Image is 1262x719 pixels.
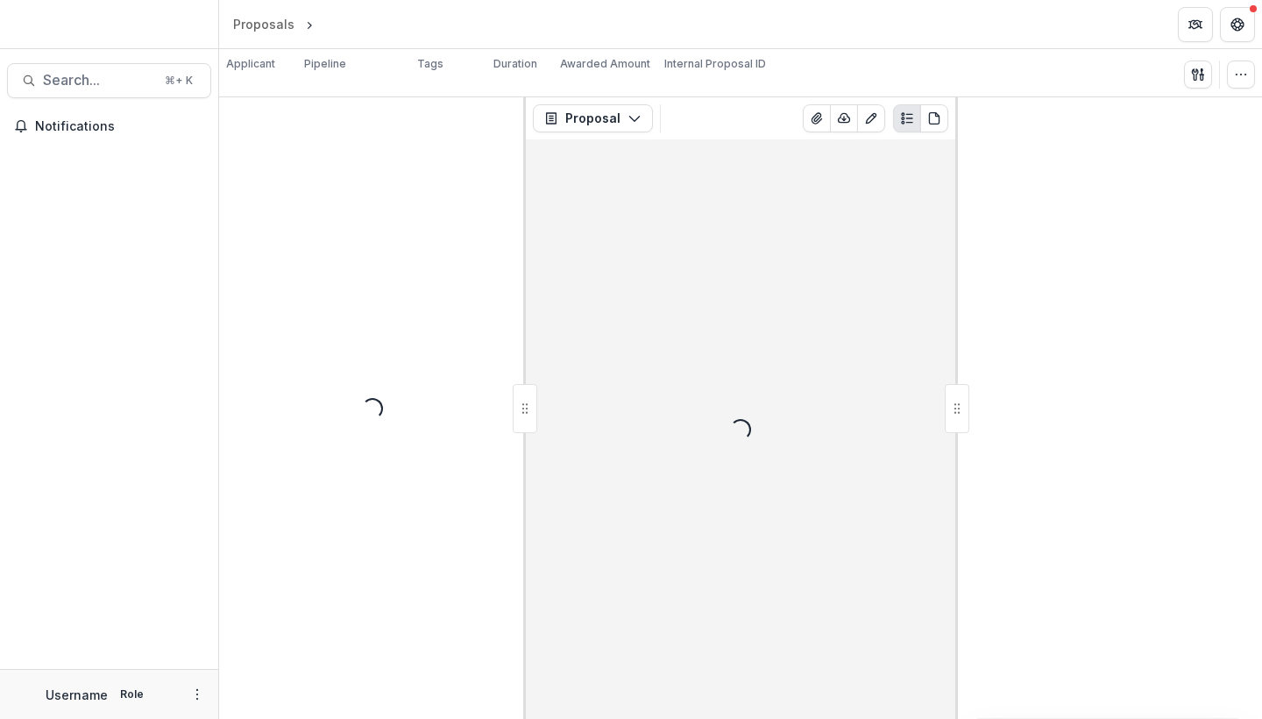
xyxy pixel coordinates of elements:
[187,684,208,705] button: More
[920,104,948,132] button: PDF view
[161,71,196,90] div: ⌘ + K
[233,15,294,33] div: Proposals
[43,72,154,89] span: Search...
[857,104,885,132] button: Edit as form
[533,104,653,132] button: Proposal
[226,11,392,37] nav: breadcrumb
[304,56,346,72] p: Pipeline
[803,104,831,132] button: View Attached Files
[46,686,108,704] p: Username
[35,119,204,134] span: Notifications
[417,56,443,72] p: Tags
[560,56,650,72] p: Awarded Amount
[893,104,921,132] button: Plaintext view
[493,56,537,72] p: Duration
[226,56,275,72] p: Applicant
[1220,7,1255,42] button: Get Help
[1178,7,1213,42] button: Partners
[664,56,766,72] p: Internal Proposal ID
[115,687,149,702] p: Role
[226,11,301,37] a: Proposals
[7,112,211,140] button: Notifications
[7,63,211,98] button: Search...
